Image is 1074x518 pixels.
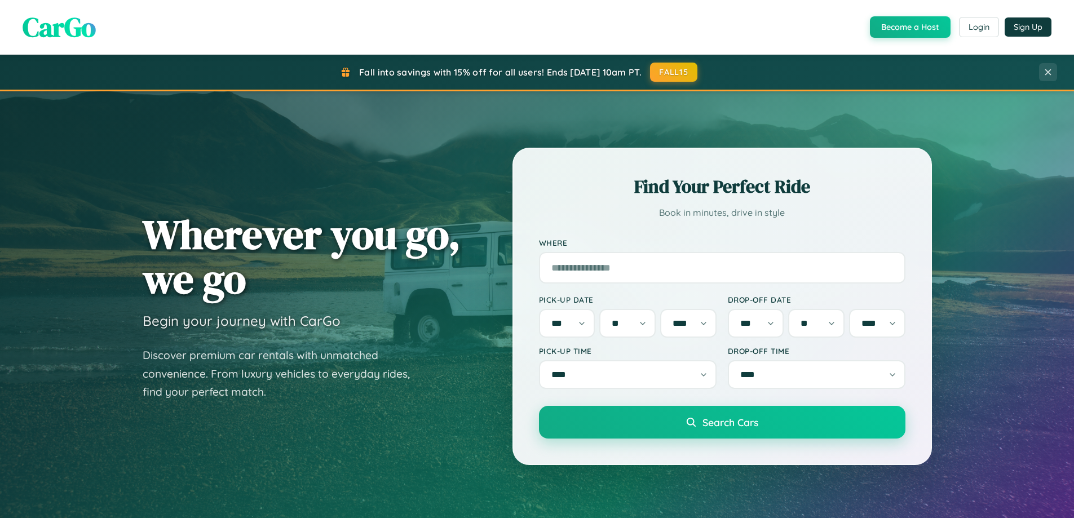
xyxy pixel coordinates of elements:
label: Pick-up Date [539,295,717,304]
button: Login [959,17,999,37]
label: Drop-off Time [728,346,905,356]
button: Sign Up [1005,17,1051,37]
p: Discover premium car rentals with unmatched convenience. From luxury vehicles to everyday rides, ... [143,346,425,401]
h2: Find Your Perfect Ride [539,174,905,199]
button: FALL15 [650,63,697,82]
label: Drop-off Date [728,295,905,304]
h3: Begin your journey with CarGo [143,312,341,329]
button: Search Cars [539,406,905,439]
h1: Wherever you go, we go [143,212,461,301]
span: Fall into savings with 15% off for all users! Ends [DATE] 10am PT. [359,67,642,78]
span: CarGo [23,8,96,46]
label: Where [539,238,905,247]
button: Become a Host [870,16,951,38]
label: Pick-up Time [539,346,717,356]
p: Book in minutes, drive in style [539,205,905,221]
span: Search Cars [702,416,758,428]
